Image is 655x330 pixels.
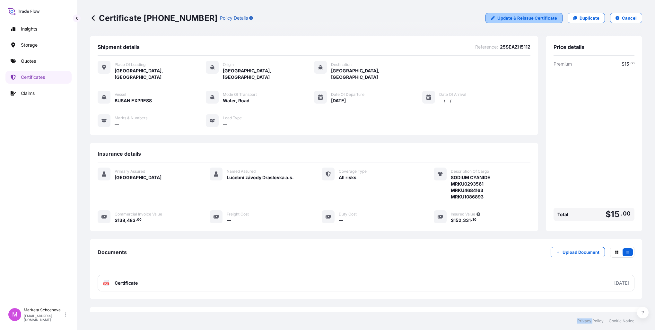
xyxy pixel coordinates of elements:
span: $ [451,218,454,223]
p: Marketa Schoenova [24,307,64,313]
p: Cancel [622,15,637,21]
span: 25SEAZH5112 [500,44,530,50]
span: Named Assured [227,169,256,174]
span: — [115,121,119,127]
span: 00 [137,219,142,221]
span: Lučební závody Draslovka a.s. [227,174,294,181]
a: Claims [5,87,72,100]
span: $ [115,218,118,223]
span: Commercial Invoice Value [115,212,162,217]
div: [DATE] [614,280,629,286]
span: [GEOGRAPHIC_DATA] [115,174,162,181]
p: Policy Details [220,15,248,21]
span: 331 [463,218,471,223]
p: Duplicate [580,15,599,21]
p: Insights [21,26,37,32]
span: [GEOGRAPHIC_DATA], [GEOGRAPHIC_DATA] [331,68,422,80]
span: Origin [223,62,234,67]
text: PDF [104,283,109,285]
span: Date of Departure [331,92,364,97]
span: Mode of Transport [223,92,257,97]
span: — [223,121,227,127]
span: Coverage Type [339,169,367,174]
span: Freight Cost [227,212,249,217]
span: , [461,218,463,223]
a: Privacy Policy [577,318,604,324]
span: [GEOGRAPHIC_DATA], [GEOGRAPHIC_DATA] [223,68,314,80]
span: Certificate [115,280,138,286]
span: $ [622,62,624,66]
span: — [339,217,343,224]
span: [DATE] [331,97,346,104]
a: Storage [5,39,72,51]
span: 30 [472,219,476,221]
span: M [12,311,17,318]
button: Upload Document [551,247,605,257]
span: Load Type [223,115,242,121]
span: $ [606,210,611,218]
span: . [471,219,472,221]
span: [GEOGRAPHIC_DATA], [GEOGRAPHIC_DATA] [115,68,206,80]
span: Water, Road [223,97,249,104]
span: 00 [623,212,631,215]
p: Storage [21,42,38,48]
p: Certificates [21,74,45,80]
span: Place of Loading [115,62,145,67]
span: 483 [127,218,135,223]
span: Reference : [475,44,498,50]
p: Quotes [21,58,36,64]
span: Price details [554,44,584,50]
span: . [136,219,137,221]
span: Documents [98,249,127,255]
p: Update & Reissue Certificate [497,15,557,21]
span: . [629,62,630,65]
span: Premium [554,61,572,67]
span: Date of Arrival [439,92,466,97]
span: 15 [611,210,619,218]
span: . [620,212,622,215]
span: Duty Cost [339,212,357,217]
button: Cancel [610,13,642,23]
p: Upload Document [563,249,599,255]
span: , [125,218,127,223]
a: Update & Reissue Certificate [485,13,563,23]
a: Quotes [5,55,72,68]
span: All risks [339,174,356,181]
p: Claims [21,90,35,96]
span: Insured Value [451,212,475,217]
a: Insights [5,23,72,35]
span: SODIUM CYANIDE MRKU0293561 MRKU4684163 MRKU1086893 [451,174,490,200]
span: BUSAN EXPRESS [115,97,152,104]
span: Vessel [115,92,126,97]
span: — [227,217,231,224]
a: PDFCertificate[DATE] [98,275,634,291]
span: —/—/— [439,97,456,104]
span: Marks & Numbers [115,115,147,121]
span: 152 [454,218,461,223]
span: 138 [118,218,125,223]
span: 00 [631,62,634,65]
span: Shipment details [98,44,140,50]
span: Total [557,211,568,218]
a: Duplicate [568,13,605,23]
span: Description Of Cargo [451,169,489,174]
span: Destination [331,62,352,67]
a: Cookie Notice [609,318,634,324]
span: Primary Assured [115,169,145,174]
span: Insurance details [98,151,141,157]
p: Certificate [PHONE_NUMBER] [90,13,217,23]
p: [EMAIL_ADDRESS][DOMAIN_NAME] [24,314,64,322]
span: 15 [624,62,629,66]
a: Certificates [5,71,72,84]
